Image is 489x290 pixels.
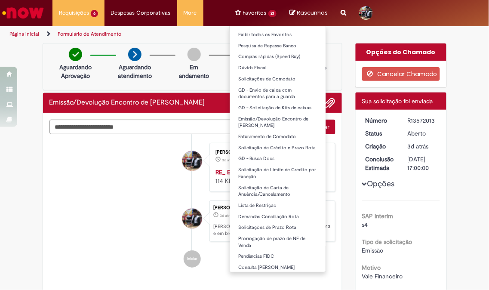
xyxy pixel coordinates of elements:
time: 26/09/2025 17:26:21 [408,142,429,150]
div: [PERSON_NAME] [215,150,326,155]
a: RE_ E_C Vale TP - Suzano.msg [215,168,297,176]
div: [PERSON_NAME] [213,205,331,210]
a: Consulta [PERSON_NAME] [230,263,326,272]
ul: Histórico de tíquete [49,134,336,276]
a: Dúvida Fiscal [230,63,326,73]
dt: Criação [359,142,401,151]
b: Motivo [362,264,381,271]
dt: Conclusão Estimada [359,155,401,172]
dt: Status [359,129,401,138]
span: 3d atrás [408,142,429,150]
dt: Número [359,116,401,125]
span: 6 [91,10,98,17]
div: Opções do Chamado [356,43,446,61]
span: Vale Financeiro [362,272,403,280]
span: 3d atrás [220,213,234,218]
span: Rascunhos [297,9,328,17]
time: 26/09/2025 17:26:21 [220,213,234,218]
a: GD - Solicitação de Kits de caixas [230,103,326,113]
textarea: Digite sua mensagem aqui... [49,120,289,134]
button: Cancelar Chamado [362,67,440,81]
a: Prorrogação de prazo de NF de Venda [230,234,326,250]
a: Exibir todos os Favoritos [230,30,326,40]
a: Compras rápidas (Speed Buy) [230,52,326,62]
ul: Trilhas de página [6,26,279,42]
a: Solicitação de Crédito e Prazo Rota [230,143,326,153]
b: Tipo de solicitação [362,238,412,246]
span: 21 [268,10,277,17]
a: Pendências FIDC [230,252,326,261]
p: Em andamento [179,63,209,80]
a: GD - Busca Docs [230,154,326,164]
p: Aguardando Aprovação [59,63,92,80]
span: 3d atrás [222,157,236,163]
div: R13572013 [408,116,437,125]
a: Faturamento de Comodato [230,132,326,142]
div: Aberto [408,129,437,138]
ul: Favoritos [229,26,326,272]
a: Solicitação de Carta de Anuência/Cancelamento [230,183,326,199]
a: Emissão/Devolução Encontro de [PERSON_NAME] [230,114,326,130]
div: 26/09/2025 17:26:21 [408,142,437,151]
img: ServiceNow [1,4,45,22]
img: img-circle-grey.png [188,48,201,61]
div: Matheus Henrique Costa Pereira [182,151,202,171]
p: [PERSON_NAME]! Recebemos seu chamado R13572013 e em breve estaremos atuando. [213,223,331,237]
a: Página inicial [9,31,39,37]
a: Formulário de Atendimento [58,31,121,37]
span: Requisições [59,9,89,17]
span: Emissão [362,247,384,254]
div: [DATE] 17:00:00 [408,155,437,172]
p: Aguardando atendimento [118,63,152,80]
a: No momento, sua lista de rascunhos tem 0 Itens [289,9,328,17]
span: Favoritos [243,9,267,17]
a: Solicitações de Comodato [230,74,326,84]
span: Sua solicitação foi enviada [362,97,433,105]
li: Matheus Henrique Costa Pereira [49,201,336,242]
h2: Emissão/Devolução Encontro de Contas Fornecedor Histórico de tíquete [49,99,205,107]
a: Demandas Conciliação Rota [230,212,326,222]
img: check-circle-green.png [69,48,82,61]
a: Solicitações de Prazo Rota [230,223,326,232]
a: Lista de Restrição [230,201,326,210]
div: Matheus Henrique Costa Pereira [182,209,202,228]
span: Despesas Corporativas [111,9,171,17]
a: Solicitação de Limite de Credito por Exceção [230,165,326,181]
button: Adicionar anexos [324,97,335,108]
a: Pesquisa de Repasse Banco [230,41,326,51]
span: More [184,9,197,17]
time: 26/09/2025 17:26:12 [222,157,236,163]
img: arrow-next.png [128,48,141,61]
a: GD - Envio de caixa com documentos para a guarda [230,86,326,102]
div: 114 KB [215,168,326,185]
span: s4 [362,221,368,228]
b: SAP Interim [362,212,394,220]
